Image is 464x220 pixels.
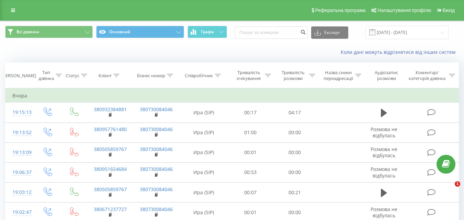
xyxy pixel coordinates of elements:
a: 380730084046 [140,166,173,172]
span: Всі дзвінки [16,29,39,35]
div: Співробітник [185,73,213,79]
iframe: Intercom live chat [441,181,457,198]
a: 380730084046 [140,206,173,212]
td: 00:00 [273,123,317,142]
td: 00:01 [228,142,273,162]
div: [PERSON_NAME] [1,73,36,79]
td: 04:17 [273,103,317,123]
span: Розмова не відбулась [371,126,397,139]
div: 19:02:47 [12,206,27,219]
div: 19:06:37 [12,166,27,179]
input: Пошук за номером [235,26,308,39]
a: 380671237727 [94,206,127,212]
button: Всі дзвінки [5,26,93,38]
a: 380730084046 [140,106,173,113]
div: Бізнес номер [137,73,165,79]
span: Вихід [443,8,455,13]
span: 1 [455,181,460,187]
div: Тип дзвінка [38,70,54,81]
a: 380730084046 [140,126,173,132]
div: Тривалість очікування [235,70,263,81]
a: 380505859767 [94,186,127,193]
td: 00:00 [273,162,317,182]
td: 00:21 [273,183,317,202]
td: Ира (SIP) [179,103,228,123]
div: Клієнт [99,73,112,79]
td: 00:07 [228,183,273,202]
span: Розмова не відбулась [371,166,397,178]
a: 380730084046 [140,186,173,193]
a: 380505859767 [94,146,127,152]
div: Назва схеми переадресації [323,70,353,81]
div: Коментар/категорія дзвінка [407,70,447,81]
button: Основний [96,26,184,38]
span: Графік [201,30,214,34]
div: Аудіозапис розмови [369,70,404,81]
td: 01:00 [228,123,273,142]
a: 380951654684 [94,166,127,172]
div: 19:13:52 [12,126,27,139]
a: 380730084046 [140,146,173,152]
span: Налаштування профілю [377,8,431,13]
a: 380932384881 [94,106,127,113]
button: Експорт [311,26,348,39]
div: Статус [66,73,79,79]
a: Коли дані можуть відрізнятися вiд інших систем [341,49,459,55]
div: 19:03:12 [12,186,27,199]
span: Розмова не відбулась [371,146,397,159]
div: 19:13:09 [12,146,27,159]
div: Тривалість розмови [279,70,307,81]
span: Реферальна програма [315,8,366,13]
td: Вчора [5,89,459,103]
span: Розмова не відбулась [371,206,397,219]
a: 380957761480 [94,126,127,132]
td: Ира (SIP) [179,123,228,142]
td: Ира (SIP) [179,183,228,202]
td: 00:53 [228,162,273,182]
td: Ира (SIP) [179,162,228,182]
td: 00:17 [228,103,273,123]
div: 19:15:13 [12,106,27,119]
td: 00:00 [273,142,317,162]
button: Графік [188,26,227,38]
td: Ира (SIP) [179,142,228,162]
